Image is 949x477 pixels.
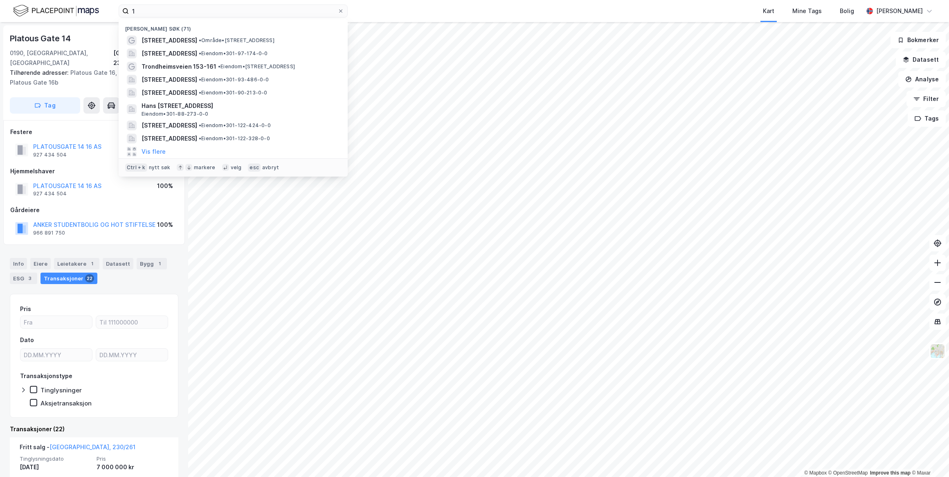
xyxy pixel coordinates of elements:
[40,386,82,394] div: Tinglysninger
[157,181,173,191] div: 100%
[137,258,167,269] div: Bygg
[142,49,197,58] span: [STREET_ADDRESS]
[142,62,216,72] span: Trondheimsveien 153-161
[155,260,164,268] div: 1
[199,90,268,96] span: Eiendom • 301-90-213-0-0
[908,110,946,127] button: Tags
[129,5,337,17] input: Søk på adresse, matrikkel, gårdeiere, leietakere eller personer
[20,304,31,314] div: Pris
[97,462,169,472] div: 7 000 000 kr
[85,274,94,282] div: 22
[199,50,268,57] span: Eiendom • 301-97-174-0-0
[142,88,197,98] span: [STREET_ADDRESS]
[20,462,92,472] div: [DATE]
[40,273,97,284] div: Transaksjoner
[898,71,946,87] button: Analyse
[20,442,135,455] div: Fritt salg -
[248,163,261,172] div: esc
[33,190,67,197] div: 927 434 504
[10,273,37,284] div: ESG
[763,6,774,16] div: Kart
[891,32,946,48] button: Bokmerker
[10,48,113,68] div: 0190, [GEOGRAPHIC_DATA], [GEOGRAPHIC_DATA]
[20,455,92,462] span: Tinglysningsdato
[20,349,92,361] input: DD.MM.YYYY
[142,101,338,111] span: Hans [STREET_ADDRESS]
[88,260,96,268] div: 1
[103,258,133,269] div: Datasett
[870,470,911,476] a: Improve this map
[10,205,178,215] div: Gårdeiere
[119,19,348,34] div: [PERSON_NAME] søk (71)
[199,50,201,56] span: •
[49,443,135,450] a: [GEOGRAPHIC_DATA], 230/261
[96,316,168,328] input: Til 111000000
[10,258,27,269] div: Info
[262,164,279,171] div: avbryt
[10,424,178,434] div: Transaksjoner (22)
[33,152,67,158] div: 927 434 504
[199,122,271,129] span: Eiendom • 301-122-424-0-0
[199,37,201,43] span: •
[906,91,946,107] button: Filter
[54,258,99,269] div: Leietakere
[10,68,172,87] div: Platous Gate 16, Platous Gate 16a, Platous Gate 16b
[199,135,201,141] span: •
[157,220,173,230] div: 100%
[908,438,949,477] iframe: Chat Widget
[10,32,72,45] div: Platous Gate 14
[142,75,197,85] span: [STREET_ADDRESS]
[97,455,169,462] span: Pris
[20,335,34,345] div: Dato
[142,36,197,45] span: [STREET_ADDRESS]
[908,438,949,477] div: Kontrollprogram for chat
[199,90,201,96] span: •
[13,4,99,18] img: logo.f888ab2527a4732fd821a326f86c7f29.svg
[199,37,274,44] span: Område • [STREET_ADDRESS]
[142,121,197,130] span: [STREET_ADDRESS]
[40,399,92,407] div: Aksjetransaksjon
[10,166,178,176] div: Hjemmelshaver
[113,48,178,68] div: [GEOGRAPHIC_DATA], 230/261
[804,470,827,476] a: Mapbox
[149,164,171,171] div: nytt søk
[33,230,65,236] div: 966 891 750
[125,163,147,172] div: Ctrl + k
[199,135,270,142] span: Eiendom • 301-122-328-0-0
[142,147,166,157] button: Vis flere
[218,63,220,69] span: •
[876,6,923,16] div: [PERSON_NAME]
[10,127,178,137] div: Festere
[142,134,197,143] span: [STREET_ADDRESS]
[30,258,51,269] div: Eiere
[199,76,201,83] span: •
[828,470,868,476] a: OpenStreetMap
[10,97,80,114] button: Tag
[96,349,168,361] input: DD.MM.YYYY
[199,122,201,128] span: •
[218,63,295,70] span: Eiendom • [STREET_ADDRESS]
[199,76,269,83] span: Eiendom • 301-93-486-0-0
[231,164,242,171] div: velg
[142,111,208,117] span: Eiendom • 301-88-273-0-0
[840,6,854,16] div: Bolig
[896,52,946,68] button: Datasett
[26,274,34,282] div: 3
[20,316,92,328] input: Fra
[194,164,215,171] div: markere
[930,343,945,359] img: Z
[10,69,70,76] span: Tilhørende adresser:
[792,6,822,16] div: Mine Tags
[20,371,72,381] div: Transaksjonstype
